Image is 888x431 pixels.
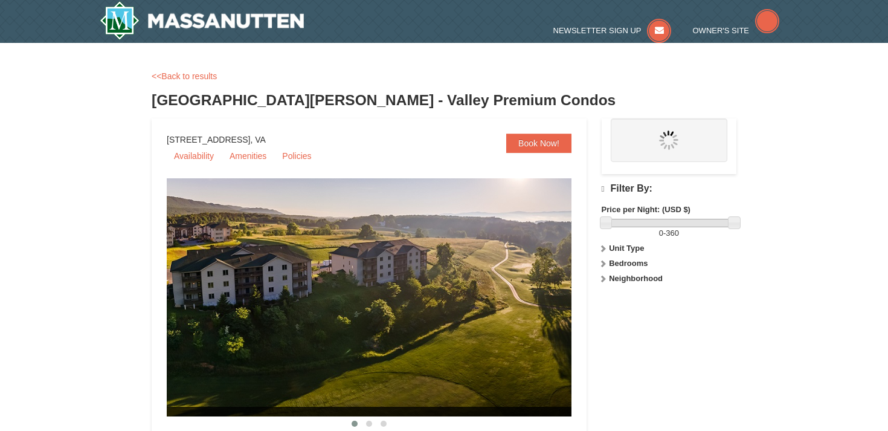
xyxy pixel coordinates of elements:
[506,134,571,153] a: Book Now!
[602,205,690,214] strong: Price per Night: (USD $)
[152,71,217,81] a: <<Back to results
[693,26,780,35] a: Owner's Site
[553,26,672,35] a: Newsletter Sign Up
[100,1,304,40] img: Massanutten Resort Logo
[222,147,274,165] a: Amenities
[609,274,663,283] strong: Neighborhood
[659,131,678,150] img: wait.gif
[167,147,221,165] a: Availability
[602,227,736,239] label: -
[167,178,602,416] img: 19219041-4-ec11c166.jpg
[100,1,304,40] a: Massanutten Resort
[152,88,736,112] h3: [GEOGRAPHIC_DATA][PERSON_NAME] - Valley Premium Condos
[553,26,642,35] span: Newsletter Sign Up
[659,228,663,238] span: 0
[275,147,318,165] a: Policies
[609,259,648,268] strong: Bedrooms
[666,228,679,238] span: 360
[693,26,750,35] span: Owner's Site
[609,244,644,253] strong: Unit Type
[602,183,736,195] h4: Filter By:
